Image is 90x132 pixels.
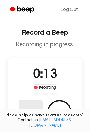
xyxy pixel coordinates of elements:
a: Beep [6,4,40,16]
span: Contact us [4,118,86,128]
span: 0:13 [33,68,57,81]
a: [EMAIL_ADDRESS][DOMAIN_NAME] [29,118,73,128]
h1: Record a Beep [5,29,85,36]
div: Recording [33,84,58,90]
button: Save Audio Record [47,100,71,124]
p: Recording in progress. [5,41,85,49]
button: Delete Audio Record [19,100,43,124]
a: Log Out [55,2,84,17]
